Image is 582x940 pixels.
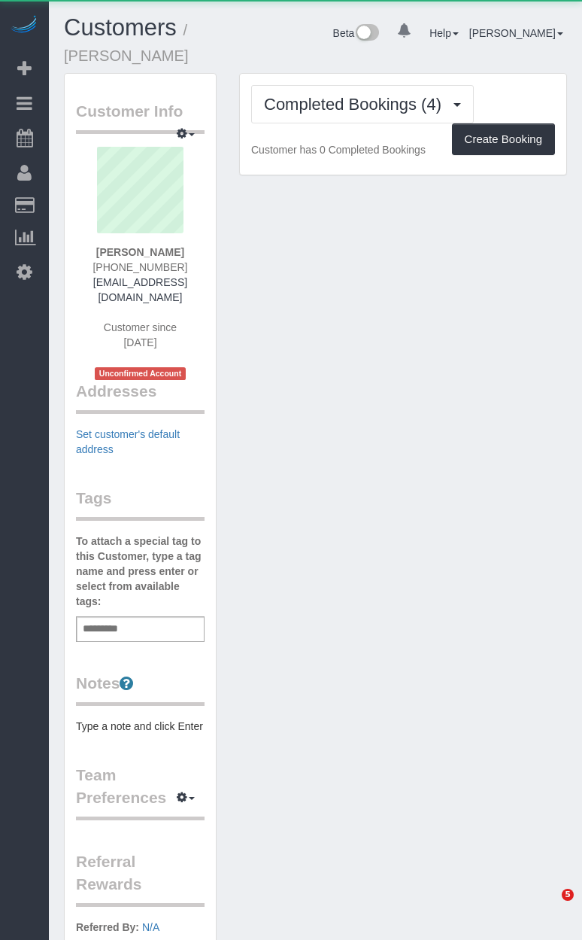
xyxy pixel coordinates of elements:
a: [PERSON_NAME] [469,27,563,39]
button: Completed Bookings (4) [251,85,474,123]
a: Customers [64,14,177,41]
span: Customer since [DATE] [104,321,177,348]
a: Beta [333,27,380,39]
p: Customer has 0 Completed Bookings [251,142,555,157]
legend: Customer Info [76,100,205,134]
a: [EMAIL_ADDRESS][DOMAIN_NAME] [93,276,187,303]
pre: Type a note and click Enter [76,719,205,734]
button: Create Booking [452,123,555,155]
span: Unconfirmed Account [95,367,186,380]
a: Set customer's default address [76,428,180,455]
legend: Tags [76,487,205,521]
legend: Referral Rewards [76,850,205,907]
strong: [PERSON_NAME] [96,246,184,258]
a: Help [429,27,459,39]
img: Automaid Logo [9,15,39,36]
legend: Notes [76,672,205,706]
label: To attach a special tag to this Customer, type a tag name and press enter or select from availabl... [76,534,205,609]
span: [PHONE_NUMBER] [92,261,187,273]
legend: Team Preferences [76,764,205,820]
img: New interface [354,24,379,44]
label: Referred By: [76,920,139,935]
span: Completed Bookings (4) [264,95,449,114]
span: 5 [562,889,574,901]
iframe: Intercom live chat [531,889,567,925]
a: N/A [142,921,159,933]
